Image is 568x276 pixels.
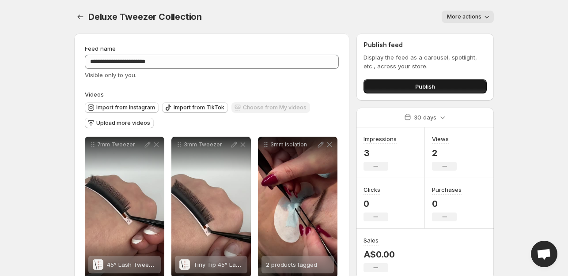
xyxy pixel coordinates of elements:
[174,104,224,111] span: Import from TikTok
[415,82,435,91] span: Publish
[266,261,317,268] span: 2 products tagged
[414,113,436,122] p: 30 days
[85,102,159,113] button: Import from Instagram
[97,141,143,148] p: 7mm Tweezer
[93,259,103,270] img: 45° Lash Tweezer
[432,148,457,158] p: 2
[531,241,557,267] div: Open chat
[162,102,228,113] button: Import from TikTok
[85,71,136,78] span: Visible only to you.
[179,259,190,270] img: Tiny Tip 45° Lash Tweezer
[74,11,87,23] button: Settings
[432,134,449,143] h3: Views
[184,141,230,148] p: 3mm Tweezer
[432,198,462,209] p: 0
[364,134,397,143] h3: Impressions
[364,148,397,158] p: 3
[447,13,481,20] span: More actions
[270,141,316,148] p: 3mm Isolation
[96,119,150,127] span: Upload more videos
[107,261,158,268] span: 45° Lash Tweezer
[364,185,380,194] h3: Clicks
[442,11,494,23] button: More actions
[88,11,202,22] span: Deluxe Tweezer Collection
[85,118,154,128] button: Upload more videos
[364,249,395,260] p: A$0.00
[96,104,155,111] span: Import from Instagram
[85,45,116,52] span: Feed name
[364,79,487,93] button: Publish
[193,261,269,268] span: Tiny Tip 45° Lash Tweezer
[432,185,462,194] h3: Purchases
[364,236,379,245] h3: Sales
[364,41,487,49] h2: Publish feed
[85,91,104,98] span: Videos
[364,198,388,209] p: 0
[364,53,487,71] p: Display the feed as a carousel, spotlight, etc., across your store.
